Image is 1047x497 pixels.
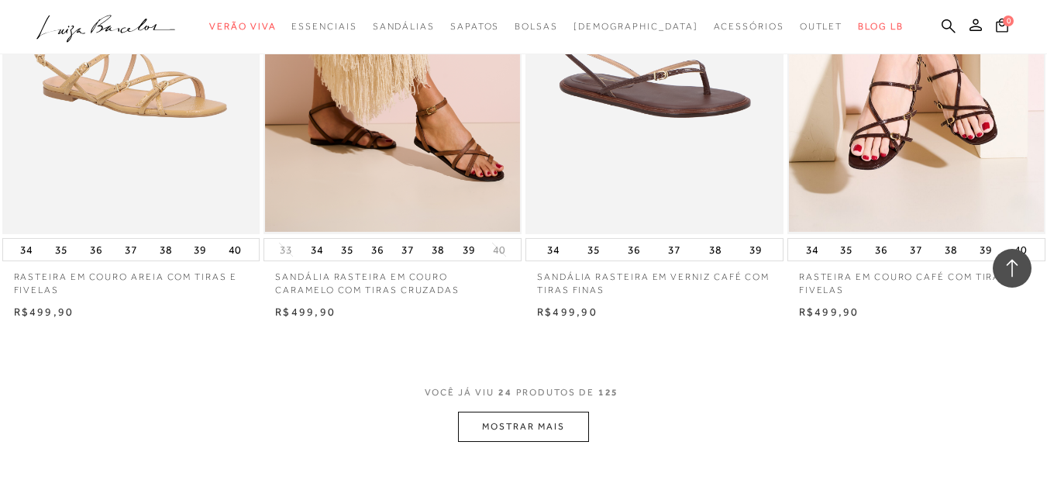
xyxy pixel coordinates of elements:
a: noSubCategoriesText [291,12,356,41]
button: 35 [583,239,604,261]
button: MOSTRAR MAIS [458,412,588,442]
a: RASTEIRA EM COURO AREIA COM TIRAS E FIVELAS [2,261,260,297]
button: 38 [427,239,449,261]
a: noSubCategoriesText [800,12,843,41]
button: 34 [542,239,564,261]
button: 35 [336,239,358,261]
button: 40 [1010,239,1032,261]
button: 37 [905,239,927,261]
button: 37 [120,239,142,261]
a: BLOG LB [858,12,903,41]
span: R$499,90 [275,305,336,318]
button: 39 [458,239,480,261]
span: R$499,90 [537,305,598,318]
button: 36 [870,239,892,261]
span: R$499,90 [799,305,859,318]
button: 37 [397,239,418,261]
button: 0 [991,17,1013,38]
button: 36 [85,239,107,261]
span: Acessórios [714,21,784,32]
button: 38 [940,239,962,261]
button: 39 [745,239,766,261]
span: BLOG LB [858,21,903,32]
button: 36 [367,239,388,261]
a: noSubCategoriesText [573,12,698,41]
a: SANDÁLIA RASTEIRA EM VERNIZ CAFÉ COM TIRAS FINAS [525,261,784,297]
button: 38 [704,239,726,261]
a: noSubCategoriesText [515,12,558,41]
button: 37 [663,239,685,261]
button: 34 [15,239,37,261]
button: 36 [623,239,645,261]
button: 40 [224,239,246,261]
span: 24 [498,387,512,398]
a: noSubCategoriesText [714,12,784,41]
button: 34 [801,239,823,261]
span: Outlet [800,21,843,32]
button: 40 [488,243,510,257]
a: noSubCategoriesText [450,12,499,41]
a: noSubCategoriesText [209,12,276,41]
a: noSubCategoriesText [373,12,435,41]
span: Verão Viva [209,21,276,32]
button: 35 [50,239,72,261]
span: VOCÊ JÁ VIU PRODUTOS DE [425,387,623,398]
button: 35 [835,239,857,261]
a: RASTEIRA EM COURO CAFÉ COM TIRAS E FIVELAS [787,261,1045,297]
span: Essenciais [291,21,356,32]
button: 39 [189,239,211,261]
span: 125 [598,387,619,398]
span: Sandálias [373,21,435,32]
button: 33 [275,243,297,257]
span: 0 [1003,16,1014,26]
span: Sapatos [450,21,499,32]
span: Bolsas [515,21,558,32]
a: SANDÁLIA RASTEIRA EM COURO CARAMELO COM TIRAS CRUZADAS [263,261,522,297]
span: [DEMOGRAPHIC_DATA] [573,21,698,32]
button: 34 [306,239,328,261]
span: R$499,90 [14,305,74,318]
button: 39 [975,239,997,261]
button: 38 [155,239,177,261]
